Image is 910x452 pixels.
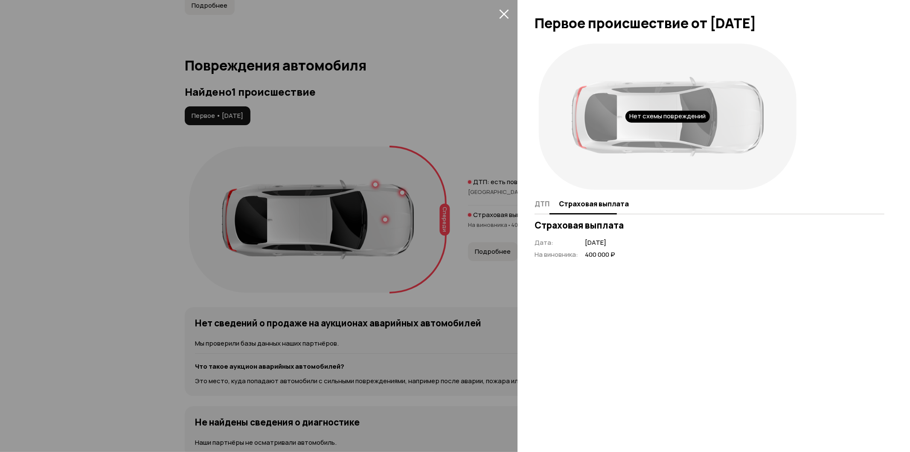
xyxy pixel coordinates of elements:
[535,200,549,208] span: ДТП
[497,7,511,21] button: закрыть
[585,238,615,247] span: [DATE]
[585,250,615,259] span: 400 000 ₽
[535,238,553,247] span: Дата :
[559,200,629,208] span: Страховая выплата
[535,250,578,259] span: На виновника :
[535,220,884,231] h3: Страховая выплата
[625,111,710,123] div: Нет схемы повреждений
